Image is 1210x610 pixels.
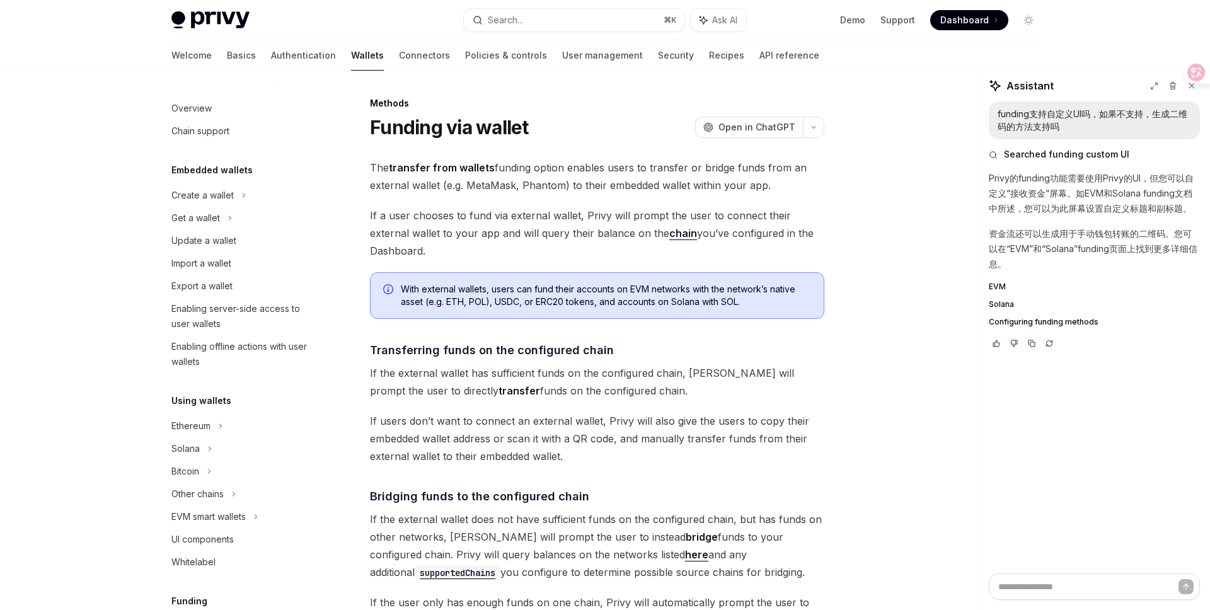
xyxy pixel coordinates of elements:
[370,510,824,581] span: If the external wallet does not have sufficient funds on the configured chain, but has funds on o...
[161,335,323,373] a: Enabling offline actions with user wallets
[171,532,234,547] div: UI components
[171,210,220,226] div: Get a wallet
[562,40,643,71] a: User management
[389,161,495,174] strong: transfer from wallets
[401,283,811,308] span: With external wallets, users can fund their accounts on EVM networks with the network’s native as...
[370,342,614,359] span: Transferring funds on the configured chain
[464,9,684,32] button: Search...⌘K
[695,117,803,138] button: Open in ChatGPT
[161,97,323,120] a: Overview
[171,509,246,524] div: EVM smart wallets
[989,226,1200,272] p: 资金流还可以生成用于手动钱包转账的二维码。您可以在“EVM”和“Solana”funding页面上找到更多详细信息。
[930,10,1008,30] a: Dashboard
[171,124,229,139] div: Chain support
[227,40,256,71] a: Basics
[1006,78,1054,93] span: Assistant
[161,120,323,142] a: Chain support
[415,566,500,578] a: supportedChains
[718,121,795,134] span: Open in ChatGPT
[998,108,1191,133] div: funding支持自定义UI吗，如果不支持，生成二维码的方法支持吗
[709,40,744,71] a: Recipes
[171,40,212,71] a: Welcome
[989,317,1098,327] span: Configuring funding methods
[171,233,236,248] div: Update a wallet
[383,284,396,297] svg: Info
[171,188,234,203] div: Create a wallet
[171,555,216,570] div: Whitelabel
[171,339,315,369] div: Enabling offline actions with user wallets
[161,528,323,551] a: UI components
[171,393,231,408] h5: Using wallets
[370,116,529,139] h1: Funding via wallet
[691,9,746,32] button: Ask AI
[171,441,200,456] div: Solana
[840,14,865,26] a: Demo
[161,297,323,335] a: Enabling server-side access to user wallets
[370,364,824,400] span: If the external wallet has sufficient funds on the configured chain, [PERSON_NAME] will prompt th...
[171,418,210,434] div: Ethereum
[712,14,737,26] span: Ask AI
[171,486,224,502] div: Other chains
[1004,148,1129,161] span: Searched funding custom UI
[171,163,253,178] h5: Embedded wallets
[370,159,824,194] span: The funding option enables users to transfer or bridge funds from an external wallet (e.g. MetaMa...
[171,11,250,29] img: light logo
[399,40,450,71] a: Connectors
[1018,10,1039,30] button: Toggle dark mode
[161,275,323,297] a: Export a wallet
[669,227,697,240] a: chain
[161,252,323,275] a: Import a wallet
[161,551,323,573] a: Whitelabel
[488,13,523,28] div: Search...
[171,279,233,294] div: Export a wallet
[658,40,694,71] a: Security
[1178,579,1194,594] button: Send message
[465,40,547,71] a: Policies & controls
[171,464,199,479] div: Bitcoin
[685,548,708,561] a: here
[415,566,500,580] code: supportedChains
[171,301,315,331] div: Enabling server-side access to user wallets
[940,14,989,26] span: Dashboard
[989,171,1200,216] p: Privy的funding功能需要使用Privy的UI，但您可以自定义“接收资金”屏幕。如EVM和Solana funding文档中所述，您可以为此屏幕设置自定义标题和副标题。
[498,384,540,397] strong: transfer
[271,40,336,71] a: Authentication
[989,148,1200,161] button: Searched funding custom UI
[370,412,824,465] span: If users don’t want to connect an external wallet, Privy will also give the users to copy their e...
[989,299,1200,309] a: Solana
[370,207,824,260] span: If a user chooses to fund via external wallet, Privy will prompt the user to connect their extern...
[989,282,1200,292] a: EVM
[664,15,677,25] span: ⌘ K
[171,256,231,271] div: Import a wallet
[351,40,384,71] a: Wallets
[171,101,212,116] div: Overview
[989,282,1006,292] span: EVM
[370,97,824,110] div: Methods
[171,594,207,609] h5: Funding
[370,488,589,505] span: Bridging funds to the configured chain
[989,299,1014,309] span: Solana
[759,40,819,71] a: API reference
[880,14,915,26] a: Support
[161,229,323,252] a: Update a wallet
[686,531,718,543] strong: bridge
[989,317,1200,327] a: Configuring funding methods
